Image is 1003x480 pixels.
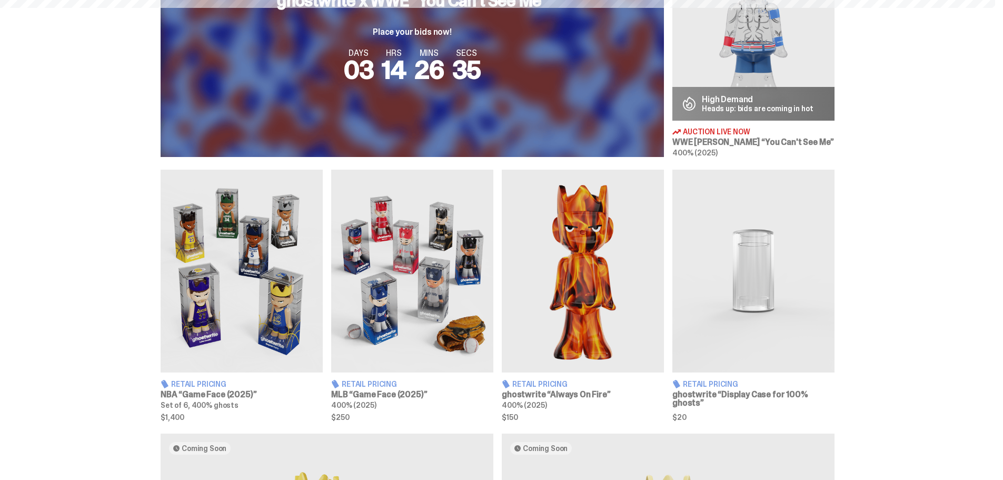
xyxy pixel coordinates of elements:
span: 26 [414,53,444,86]
span: 03 [344,53,374,86]
span: 35 [452,53,481,86]
p: Place your bids now! [277,28,547,36]
span: $20 [672,414,835,421]
span: 14 [382,53,406,86]
span: SECS [452,49,481,57]
span: MINS [414,49,444,57]
span: $1,400 [161,414,323,421]
span: $250 [331,414,493,421]
span: Coming Soon [523,444,568,453]
img: Game Face (2025) [161,170,323,373]
span: Retail Pricing [171,380,226,388]
a: Game Face (2025) Retail Pricing [161,170,323,420]
span: Retail Pricing [342,380,397,388]
h3: WWE [PERSON_NAME] “You Can't See Me” [672,138,835,146]
span: Auction Live Now [683,128,750,135]
span: Coming Soon [182,444,226,453]
h3: NBA “Game Face (2025)” [161,390,323,399]
p: High Demand [702,95,813,104]
span: HRS [382,49,406,57]
span: $150 [502,414,664,421]
span: 400% (2025) [672,148,717,158]
span: 400% (2025) [502,400,547,410]
h3: ghostwrite “Always On Fire” [502,390,664,399]
p: Heads up: bids are coming in hot [702,105,813,112]
h3: ghostwrite “Display Case for 100% ghosts” [672,390,835,407]
img: Always On Fire [502,170,664,373]
a: Game Face (2025) Retail Pricing [331,170,493,420]
span: DAYS [344,49,374,57]
span: Retail Pricing [512,380,568,388]
span: Retail Pricing [683,380,738,388]
h3: MLB “Game Face (2025)” [331,390,493,399]
a: Always On Fire Retail Pricing [502,170,664,420]
img: Game Face (2025) [331,170,493,373]
img: Display Case for 100% ghosts [672,170,835,373]
a: Display Case for 100% ghosts Retail Pricing [672,170,835,420]
span: Set of 6, 400% ghosts [161,400,239,410]
span: 400% (2025) [331,400,376,410]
